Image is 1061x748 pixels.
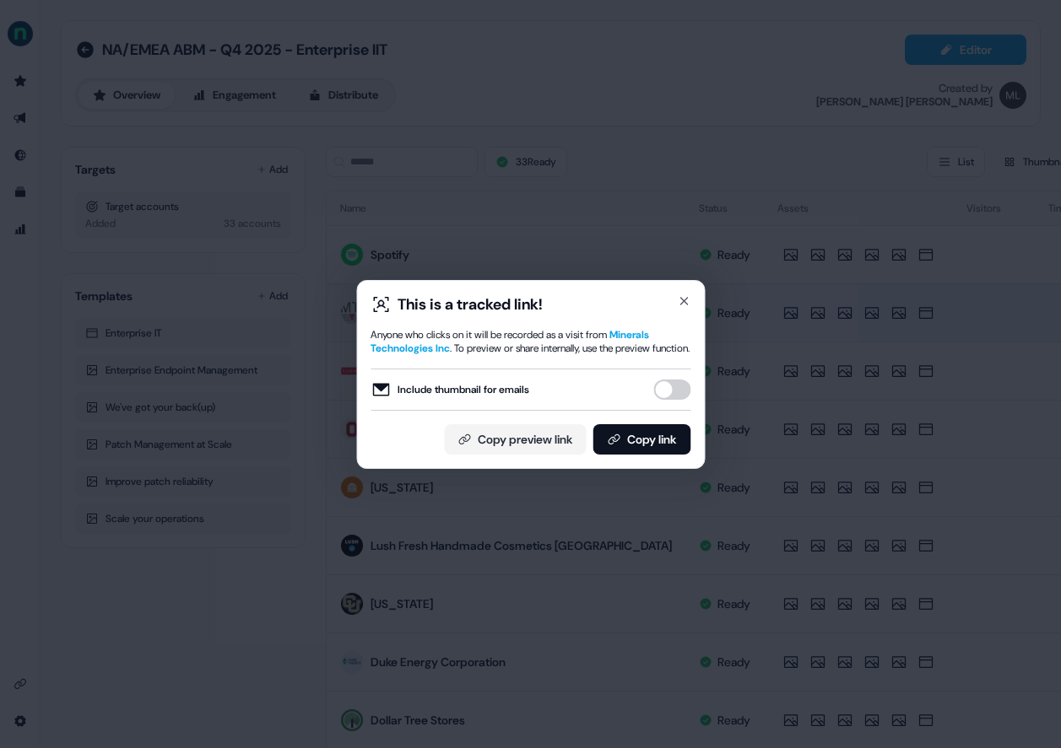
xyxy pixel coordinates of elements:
[593,424,690,455] button: Copy link
[371,379,529,400] label: Include thumbnail for emails
[371,328,690,355] div: Anyone who clicks on it will be recorded as a visit from . To preview or share internally, use th...
[444,424,586,455] button: Copy preview link
[398,294,543,315] div: This is a tracked link!
[371,328,649,355] span: Minerals Technologies Inc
